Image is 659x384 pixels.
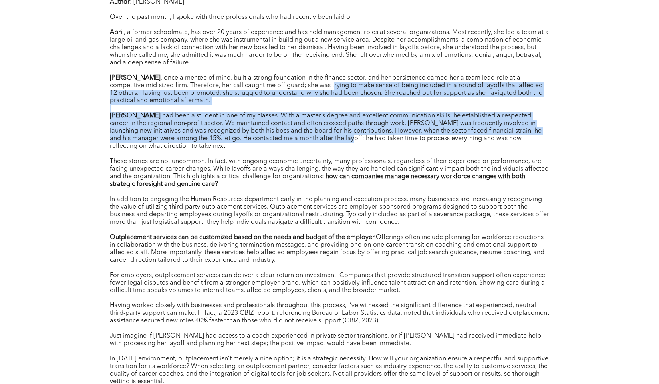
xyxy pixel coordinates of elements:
strong: [PERSON_NAME] [110,75,161,81]
span: had been a student in one of my classes. With a master’s degree and excellent communication skill... [110,113,542,149]
span: Just imagine if [PERSON_NAME] had access to a coach experienced in private sector transitions, or... [110,333,541,347]
span: Over the past month, I spoke with three professionals who had recently been laid off. [110,14,356,20]
span: For employers, outplacement services can deliver a clear return on investment. Companies that pro... [110,272,545,294]
strong: April [110,29,124,36]
span: , once a mentee of mine, built a strong foundation in the finance sector, and her persistence ear... [110,75,543,104]
span: Having worked closely with businesses and professionals throughout this process, I’ve witnessed t... [110,302,549,324]
strong: [PERSON_NAME] [110,113,161,119]
span: In addition to engaging the Human Resources department early in the planning and execution proces... [110,196,549,225]
span: These stories are not uncommon. In fact, with ongoing economic uncertainty, many professionals, r... [110,158,549,180]
strong: Outplacement services can be customized based on the needs and budget of the employer. [110,234,376,241]
span: , a former schoolmate, has over 20 years of experience and has held management roles at several o... [110,29,549,66]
